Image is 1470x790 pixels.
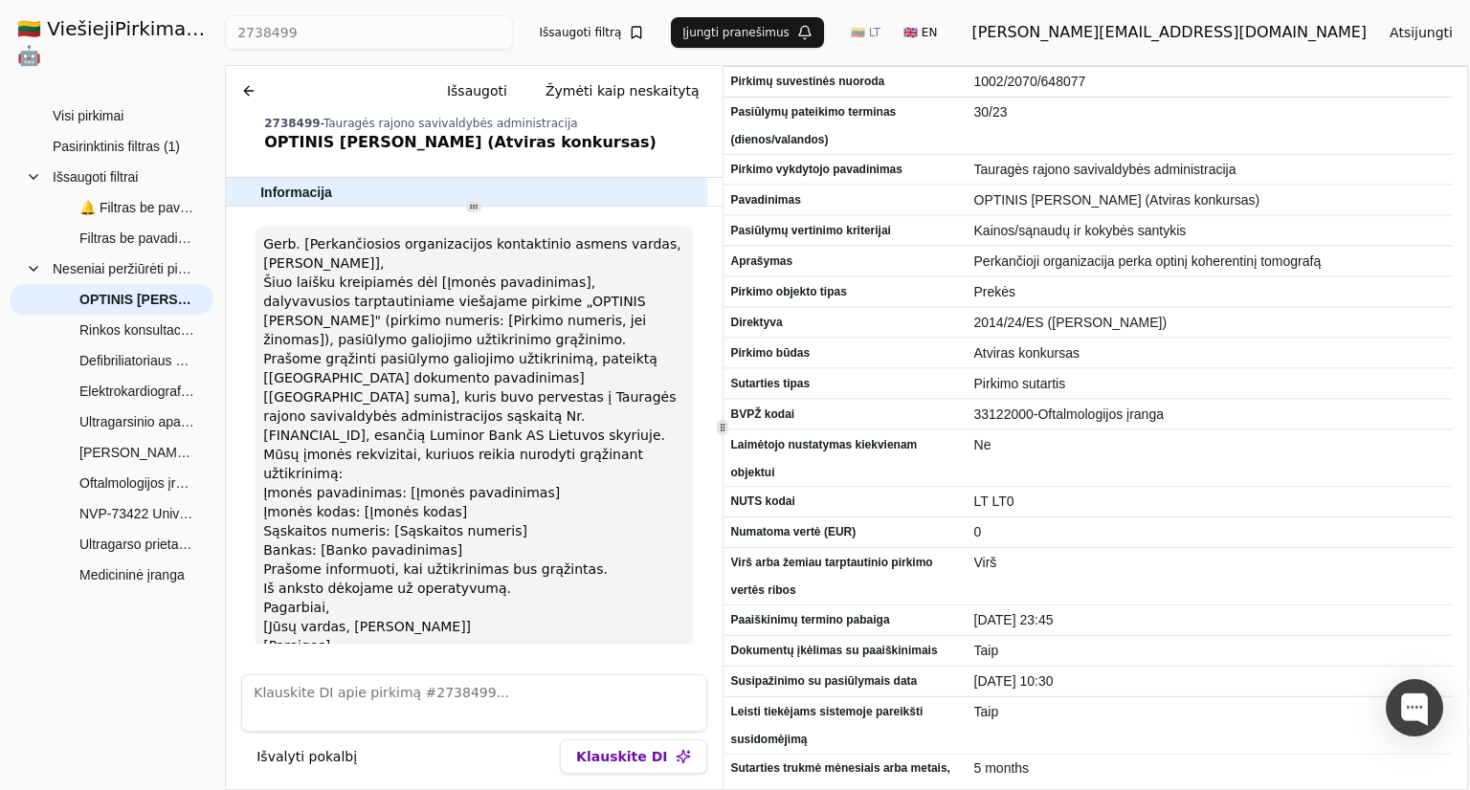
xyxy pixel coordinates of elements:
[79,438,194,467] span: [PERSON_NAME] konsultacija dėl ultragarsinio aparato daviklio pirkimo
[974,518,1446,546] span: 0
[79,377,194,406] span: Elektrokardiografas (skelbiama apklausa)
[731,401,959,428] span: BVPŽ kodai
[79,346,194,375] span: Defibriliatoriaus pirkimas
[530,74,715,108] button: Žymėti kaip neskaitytą
[79,499,194,528] span: NVP-73422 Universalus echoskopas (Atviras tarptautinis pirkimas)
[731,278,959,306] span: Pirkimo objekto tipas
[79,285,194,314] span: OPTINIS [PERSON_NAME] (Atviras konkursas)
[1374,15,1468,50] button: Atsijungti
[53,163,138,191] span: Išsaugoti filtrai
[260,179,332,207] span: Informacija
[79,560,185,589] span: Medicininė įranga
[731,606,959,634] span: Paaiškinimų termino pabaiga
[974,549,1446,577] span: Virš
[263,521,684,540] li: Sąskaitos numeris: [Sąskaitos numeris]
[974,606,1446,634] span: [DATE] 23:45
[731,248,959,275] span: Aprašymas
[974,156,1446,184] span: Tauragės rajono savivaldybės administracija
[974,431,1446,459] span: Ne
[974,488,1446,516] span: LT LT0
[53,101,123,130] span: Visi pirkimai
[974,698,1446,726] span: Taip
[974,217,1446,245] span: Kainos/sąnaudų ir kokybės santykis
[974,187,1446,214] span: OPTINIS [PERSON_NAME] (Atviras konkursas)
[241,739,372,774] button: Išvalyti pokalbį
[263,540,684,560] li: Bankas: [Banko pavadinimas]
[731,518,959,546] span: Numatoma vertė (EUR)
[263,445,684,483] p: Mūsų įmonės rekvizitai, kuriuos reikia nurodyti grąžinant užtikrinimą:
[892,17,948,48] button: 🇬🇧 EN
[974,248,1446,275] span: Perkančioji organizacija perka optinį koherentinį tomografą
[225,15,512,50] input: Greita paieška...
[79,316,194,344] span: Rinkos konsultacija dėl Fizioterapijos ir medicinos įrangos
[731,668,959,695] span: Susipažinimo su pasiūlymais data
[731,309,959,337] span: Direktyva
[974,755,1446,782] span: 5 months
[971,21,1367,44] div: [PERSON_NAME][EMAIL_ADDRESS][DOMAIN_NAME]
[731,549,959,604] span: Virš arba žemiau tarptautinio pirkimo vertės ribos
[79,224,194,252] span: Filtras be pavadinimo
[974,309,1446,337] span: 2014/24/ES ([PERSON_NAME])
[432,74,523,108] button: Išsaugoti
[974,401,1446,428] span: 33122000-Oftalmologijos įranga
[974,340,1446,367] span: Atviras konkursas
[731,370,959,398] span: Sutarties tipas
[264,117,320,130] span: 2738499
[79,193,194,222] span: 🔔 Filtras be pavadinimo
[263,617,684,636] p: [Jūsų vardas, [PERSON_NAME]]
[731,68,959,96] span: Pirkimų suvestinės nuoroda
[731,99,959,154] span: Pasiūlymų pateikimo terminas (dienos/valandos)
[731,156,959,184] span: Pirkimo vykdytojo pavadinimas
[263,349,684,445] p: Prašome grąžinti pasiūlymo galiojimo užtikrinimą, pateiktą [[GEOGRAPHIC_DATA] dokumento pavadinim...
[731,340,959,367] span: Pirkimo būdas
[731,431,959,487] span: Laimėtojo nustatymas kiekvienam objektui
[264,131,714,154] div: OPTINIS [PERSON_NAME] (Atviras konkursas)
[974,668,1446,695] span: [DATE] 10:30
[264,116,714,131] div: -
[263,579,684,598] p: Iš anksto dėkojame už operatyvumą.
[671,17,824,48] button: Įjungti pranešimus
[974,637,1446,665] span: Taip
[263,273,684,349] p: Šiuo laišku kreipiamės dėl [Įmonės pavadinimas], dalyvavusios tarptautiniame viešajame pirkime „O...
[53,254,194,283] span: Neseniai peržiūrėti pirkimai
[263,636,684,655] p: [Pareigos]
[974,68,1446,96] span: 1002/2070/648077
[263,598,684,617] p: Pagarbiai,
[53,132,180,161] span: Pasirinktinis filtras (1)
[263,483,684,502] li: Įmonės pavadinimas: [Įmonės pavadinimas]
[731,698,959,754] span: Leisti tiekėjams sistemoje pareikšti susidomėjimą
[528,17,657,48] button: Išsaugoti filtrą
[974,278,1446,306] span: Prekės
[731,488,959,516] span: NUTS kodai
[263,234,684,273] p: Gerb. [Perkančiosios organizacijos kontaktinio asmens vardas, [PERSON_NAME]],
[263,502,684,521] li: Įmonės kodas: [Įmonės kodas]
[323,117,578,130] span: Tauragės rajono savivaldybės administracija
[263,560,684,579] p: Prašome informuoti, kai užtikrinimas bus grąžintas.
[79,469,194,497] span: Oftalmologijos įranga (Fakoemulsifikatorius, Retinografas, Tonometras)
[731,187,959,214] span: Pavadinimas
[731,637,959,665] span: Dokumentų įkėlimas su paaiškinimais
[731,217,959,245] span: Pasiūlymų vertinimo kriterijai
[79,530,194,559] span: Ultragarso prietaisas su širdies, abdominaliniams ir smulkių dalių tyrimams atlikti reikalingais,...
[191,17,221,40] strong: .AI
[974,370,1446,398] span: Pirkimo sutartis
[974,99,1446,126] span: 30/23
[79,407,194,436] span: Ultragarsinio aparto daviklio pirkimas, supaprastintas pirkimas
[560,739,706,774] button: Klauskite DI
